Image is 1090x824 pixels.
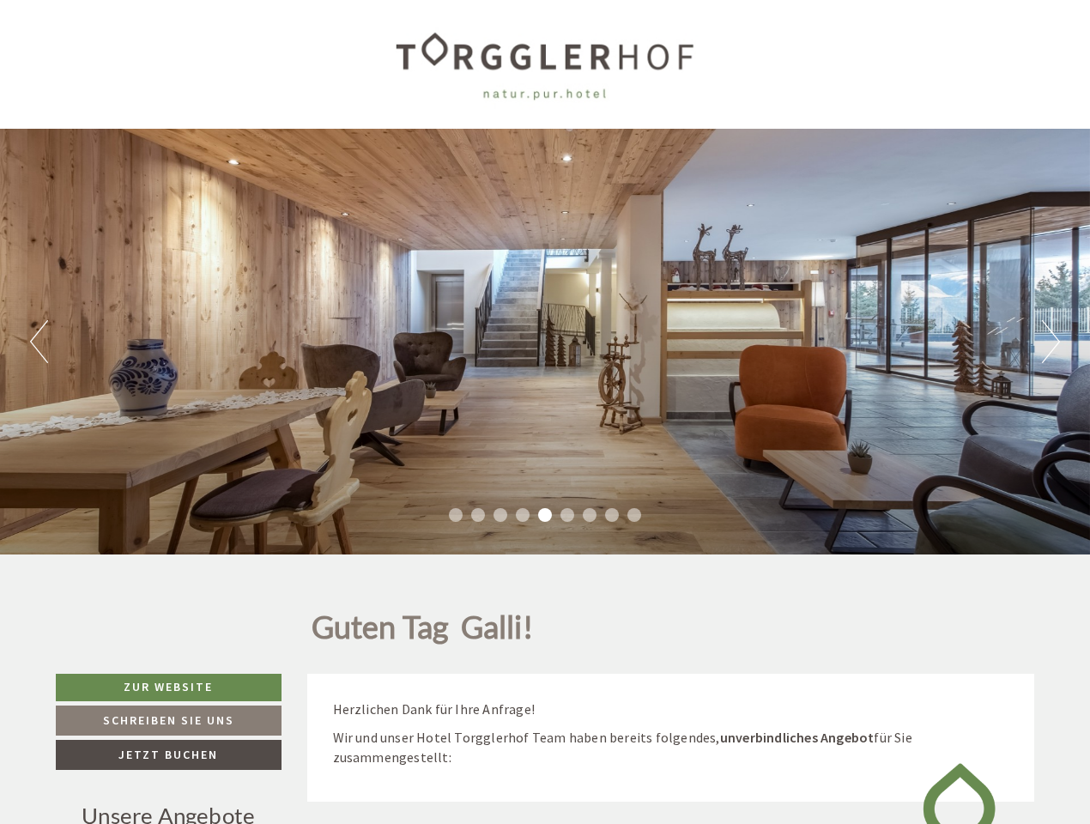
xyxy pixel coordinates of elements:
button: Next [1042,320,1060,363]
div: Guten Tag, wie können wir Ihnen helfen? [14,47,281,100]
a: Zur Website [56,674,282,701]
p: Herzlichen Dank für Ihre Anfrage! [333,700,1009,719]
button: Senden [573,452,676,482]
h1: Guten Tag Galli! [312,610,533,653]
small: 05:17 [27,84,272,96]
div: [GEOGRAPHIC_DATA] [27,51,272,64]
div: [DATE] [306,14,369,43]
strong: unverbindliches Angebot [720,729,875,746]
p: Wir und unser Hotel Torgglerhof Team haben bereits folgendes, für Sie zusammengestellt: [333,728,1009,767]
button: Previous [30,320,48,363]
a: Jetzt buchen [56,740,282,770]
a: Schreiben Sie uns [56,706,282,736]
